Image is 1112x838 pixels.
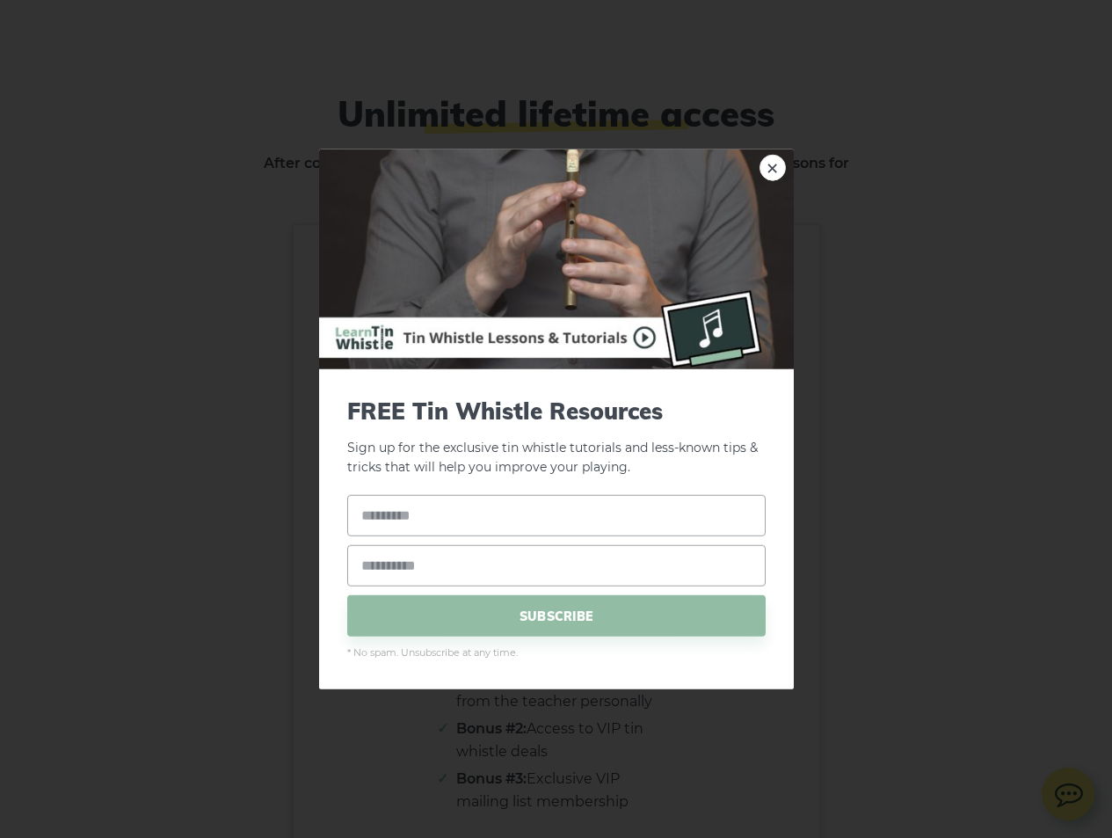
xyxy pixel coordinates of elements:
[319,149,794,368] img: Tin Whistle Buying Guide Preview
[347,397,766,477] p: Sign up for the exclusive tin whistle tutorials and less-known tips & tricks that will help you i...
[347,595,766,637] span: SUBSCRIBE
[760,154,786,180] a: ×
[347,645,766,661] span: * No spam. Unsubscribe at any time.
[347,397,766,424] span: FREE Tin Whistle Resources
